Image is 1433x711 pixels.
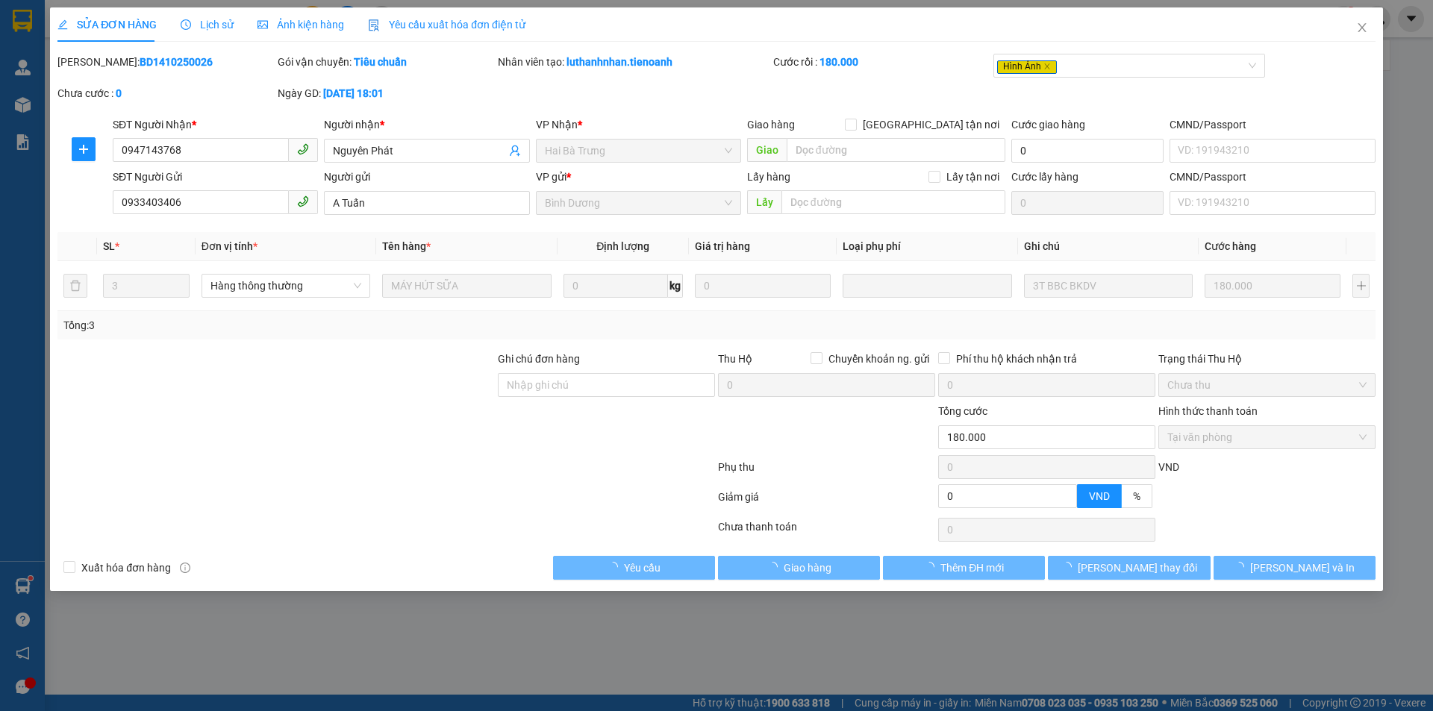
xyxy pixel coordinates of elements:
button: [PERSON_NAME] thay đổi [1048,556,1210,580]
div: Phụ thu [716,459,937,485]
input: Dọc đường [781,190,1005,214]
div: Cước rồi : [773,54,990,70]
span: [PERSON_NAME] thay đổi [1078,560,1197,576]
span: SỬA ĐƠN HÀNG [57,19,157,31]
b: BD1410250026 [140,56,213,68]
span: Yêu cầu xuất hóa đơn điện tử [368,19,525,31]
label: Cước giao hàng [1011,119,1085,131]
div: Chưa cước : [57,85,275,101]
span: loading [924,562,940,572]
span: Định lượng [596,240,649,252]
input: Dọc đường [787,138,1005,162]
span: Phí thu hộ khách nhận trả [950,351,1083,367]
img: icon [368,19,380,31]
span: Chuyển khoản ng. gửi [822,351,935,367]
span: [GEOGRAPHIC_DATA] tận nơi [857,116,1005,133]
span: close [1043,63,1051,70]
span: Hai Bà Trưng [545,140,732,162]
span: Cước hàng [1205,240,1256,252]
div: SĐT Người Gửi [113,169,318,185]
div: Gói vận chuyển: [278,54,495,70]
b: luthanhnhan.tienoanh [566,56,672,68]
th: Loại phụ phí [837,232,1017,261]
label: Hình thức thanh toán [1158,405,1258,417]
b: 180.000 [819,56,858,68]
input: VD: Bàn, Ghế [382,274,551,298]
span: Lấy hàng [747,171,790,183]
span: kg [668,274,683,298]
span: user-add [509,145,521,157]
input: 0 [1205,274,1340,298]
span: Yêu cầu [624,560,661,576]
label: Ghi chú đơn hàng [498,353,580,365]
span: Giá trị hàng [695,240,750,252]
input: Cước giao hàng [1011,139,1164,163]
span: Tại văn phòng [1167,426,1367,448]
div: VP gửi [536,169,741,185]
span: VND [1089,490,1110,502]
span: edit [57,19,68,30]
b: 0 [116,87,122,99]
span: info-circle [180,563,190,573]
span: loading [1061,562,1078,572]
button: Giao hàng [718,556,880,580]
span: Tên hàng [382,240,431,252]
button: plus [72,137,96,161]
div: SĐT Người Nhận [113,116,318,133]
button: plus [1352,274,1369,298]
span: Giao [747,138,787,162]
div: Người gửi [324,169,529,185]
span: loading [608,562,624,572]
input: Ghi chú đơn hàng [498,373,715,397]
span: Lấy [747,190,781,214]
span: phone [297,195,309,207]
button: Close [1341,7,1383,49]
span: plus [72,143,95,155]
button: delete [63,274,87,298]
span: Bình Dương [545,192,732,214]
span: Thu Hộ [718,353,752,365]
div: Tổng: 3 [63,317,553,333]
div: Chưa thanh toán [716,519,937,545]
label: Cước lấy hàng [1011,171,1078,183]
th: Ghi chú [1018,232,1199,261]
span: VND [1158,461,1179,473]
span: Lấy tận nơi [940,169,1005,185]
div: Nhân viên tạo: [498,54,770,70]
span: close [1356,22,1368,34]
b: Tiêu chuẩn [354,56,407,68]
span: Đơn vị tính [202,240,257,252]
span: phone [297,143,309,155]
b: [DATE] 18:01 [323,87,384,99]
span: clock-circle [181,19,191,30]
input: Ghi Chú [1024,274,1193,298]
div: CMND/Passport [1170,169,1375,185]
button: Thêm ĐH mới [883,556,1045,580]
span: Hình Ảnh [997,60,1057,74]
div: Trạng thái Thu Hộ [1158,351,1376,367]
span: SL [103,240,115,252]
span: Chưa thu [1167,374,1367,396]
input: 0 [695,274,831,298]
button: [PERSON_NAME] và In [1214,556,1376,580]
span: Hàng thông thường [210,275,361,297]
span: Ảnh kiện hàng [257,19,344,31]
span: [PERSON_NAME] và In [1250,560,1355,576]
span: Tổng cước [938,405,987,417]
span: VP Nhận [536,119,578,131]
div: CMND/Passport [1170,116,1375,133]
span: Giao hàng [784,560,831,576]
button: Yêu cầu [553,556,715,580]
div: Ngày GD: [278,85,495,101]
span: Xuất hóa đơn hàng [75,560,177,576]
span: % [1133,490,1140,502]
span: picture [257,19,268,30]
div: [PERSON_NAME]: [57,54,275,70]
span: Lịch sử [181,19,234,31]
span: Giao hàng [747,119,795,131]
input: Cước lấy hàng [1011,191,1164,215]
span: loading [1234,562,1250,572]
div: Giảm giá [716,489,937,515]
span: loading [767,562,784,572]
span: Thêm ĐH mới [940,560,1004,576]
